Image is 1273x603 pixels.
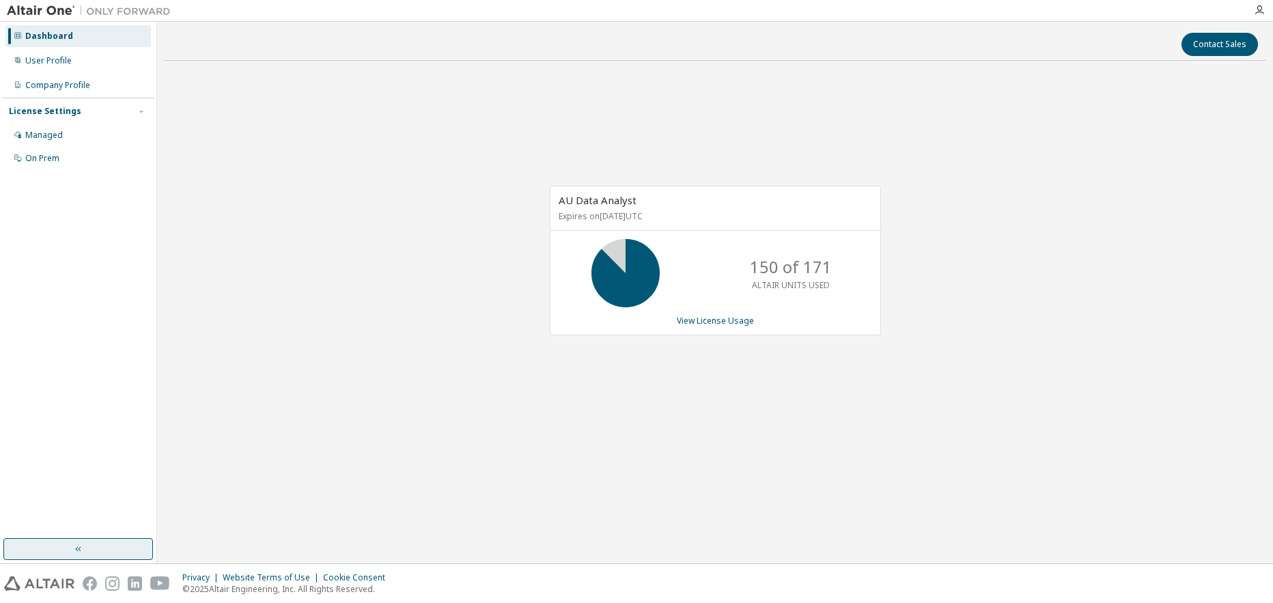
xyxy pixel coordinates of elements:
p: Expires on [DATE] UTC [559,210,869,222]
button: Contact Sales [1181,33,1258,56]
div: Website Terms of Use [223,572,323,583]
p: ALTAIR UNITS USED [752,279,830,291]
div: User Profile [25,55,72,66]
div: Privacy [182,572,223,583]
a: View License Usage [677,315,754,326]
img: linkedin.svg [128,576,142,591]
img: altair_logo.svg [4,576,74,591]
img: Altair One [7,4,178,18]
div: On Prem [25,153,59,164]
div: Company Profile [25,80,90,91]
img: instagram.svg [105,576,120,591]
img: facebook.svg [83,576,97,591]
div: Cookie Consent [323,572,393,583]
div: Dashboard [25,31,73,42]
div: Managed [25,130,63,141]
span: AU Data Analyst [559,193,636,207]
div: License Settings [9,106,81,117]
img: youtube.svg [150,576,170,591]
p: 150 of 171 [750,255,832,279]
p: © 2025 Altair Engineering, Inc. All Rights Reserved. [182,583,393,595]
